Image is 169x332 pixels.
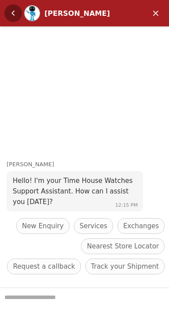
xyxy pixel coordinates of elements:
div: Nearest Store Locator [81,238,165,254]
span: Hello! I'm your Time House Watches Support Assistant. How can I assist you [DATE]? [13,177,132,206]
span: New Enquiry [22,221,64,231]
div: [PERSON_NAME] [7,160,169,169]
div: Services [74,218,113,234]
div: Track your Shipment [85,259,165,274]
em: Back [4,4,22,22]
span: Track your Shipment [91,261,159,272]
span: Nearest Store Locator [87,241,159,252]
span: 12:15 PM [115,202,138,208]
div: Request a callback [7,259,81,274]
span: Services [80,221,107,231]
div: [PERSON_NAME] [44,9,120,18]
img: Profile picture of Zoe [25,6,40,21]
em: Minimize [147,4,165,22]
span: Exchanges [123,221,159,231]
span: Request a callback [13,261,75,272]
div: New Enquiry [16,218,70,234]
div: Exchanges [118,218,165,234]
